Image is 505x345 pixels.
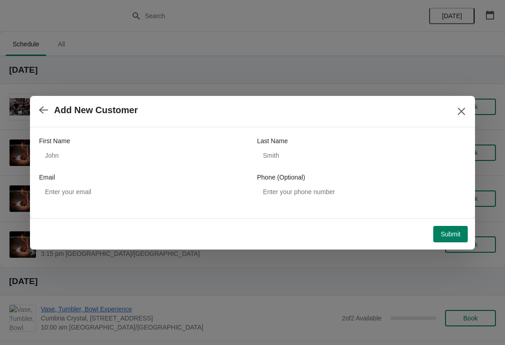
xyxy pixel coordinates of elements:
span: Submit [441,230,460,238]
label: Phone (Optional) [257,173,305,182]
input: Enter your email [39,184,248,200]
label: Last Name [257,136,288,145]
input: John [39,147,248,164]
input: Smith [257,147,466,164]
button: Submit [433,226,468,242]
label: First Name [39,136,70,145]
button: Close [453,103,470,120]
label: Email [39,173,55,182]
h2: Add New Customer [54,105,138,115]
input: Enter your phone number [257,184,466,200]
